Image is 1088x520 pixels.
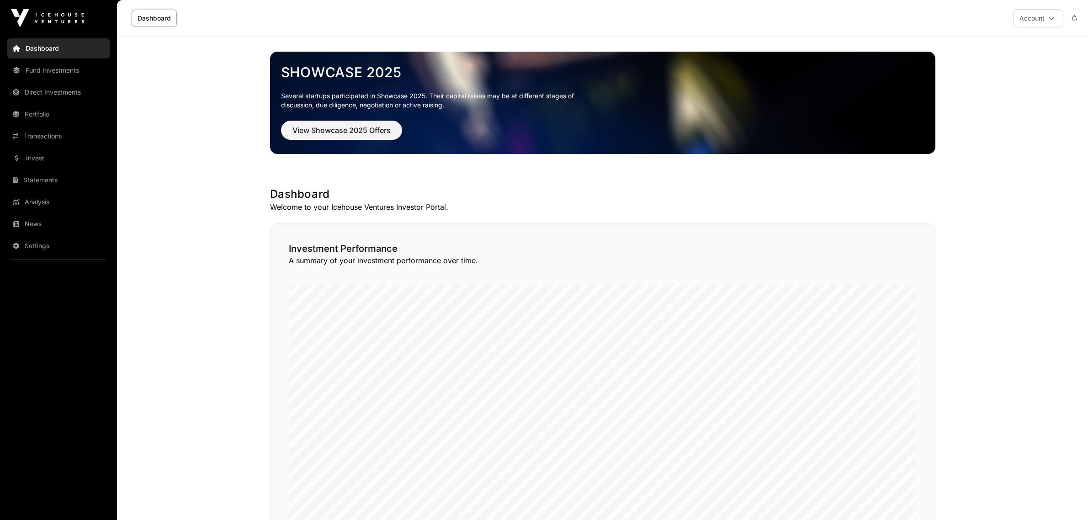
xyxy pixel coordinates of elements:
[270,187,935,202] h1: Dashboard
[7,236,110,256] a: Settings
[281,64,924,80] a: Showcase 2025
[289,255,917,266] p: A summary of your investment performance over time.
[281,121,402,140] button: View Showcase 2025 Offers
[7,170,110,190] a: Statements
[1014,9,1062,27] button: Account
[7,126,110,146] a: Transactions
[270,202,935,212] p: Welcome to your Icehouse Ventures Investor Portal.
[132,10,177,27] a: Dashboard
[281,91,588,110] p: Several startups participated in Showcase 2025. Their capital raises may be at different stages o...
[270,52,935,154] img: Showcase 2025
[7,60,110,80] a: Fund Investments
[7,214,110,234] a: News
[289,242,917,255] h2: Investment Performance
[11,9,84,27] img: Icehouse Ventures Logo
[7,192,110,212] a: Analysis
[281,130,402,139] a: View Showcase 2025 Offers
[7,38,110,58] a: Dashboard
[7,104,110,124] a: Portfolio
[7,148,110,168] a: Invest
[292,125,391,136] span: View Showcase 2025 Offers
[7,82,110,102] a: Direct Investments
